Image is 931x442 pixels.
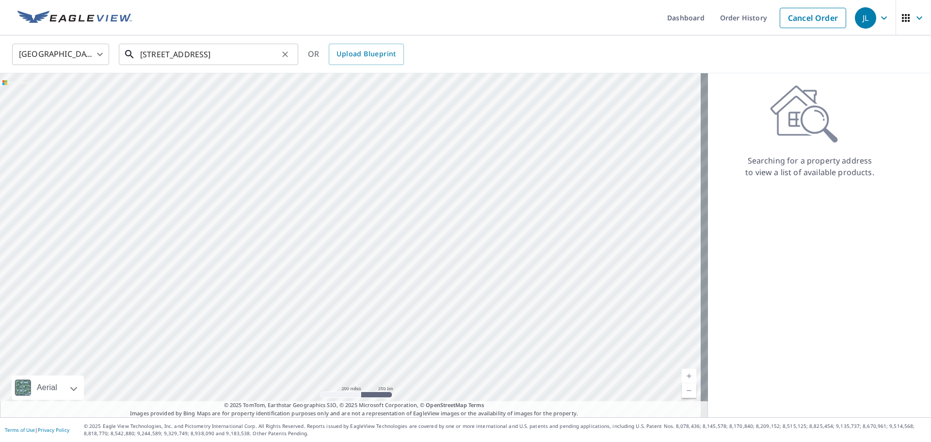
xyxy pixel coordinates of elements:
[745,155,875,178] p: Searching for a property address to view a list of available products.
[17,11,132,25] img: EV Logo
[682,383,696,398] a: Current Level 5, Zoom Out
[84,423,926,437] p: © 2025 Eagle View Technologies, Inc. and Pictometry International Corp. All Rights Reserved. Repo...
[855,7,876,29] div: JL
[682,369,696,383] a: Current Level 5, Zoom In
[224,401,484,409] span: © 2025 TomTom, Earthstar Geographics SIO, © 2025 Microsoft Corporation, ©
[468,401,484,409] a: Terms
[5,427,69,433] p: |
[337,48,396,60] span: Upload Blueprint
[780,8,846,28] a: Cancel Order
[140,41,278,68] input: Search by address or latitude-longitude
[426,401,466,409] a: OpenStreetMap
[5,426,35,433] a: Terms of Use
[12,41,109,68] div: [GEOGRAPHIC_DATA]
[12,376,84,400] div: Aerial
[34,376,60,400] div: Aerial
[278,48,292,61] button: Clear
[308,44,404,65] div: OR
[38,426,69,433] a: Privacy Policy
[329,44,403,65] a: Upload Blueprint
